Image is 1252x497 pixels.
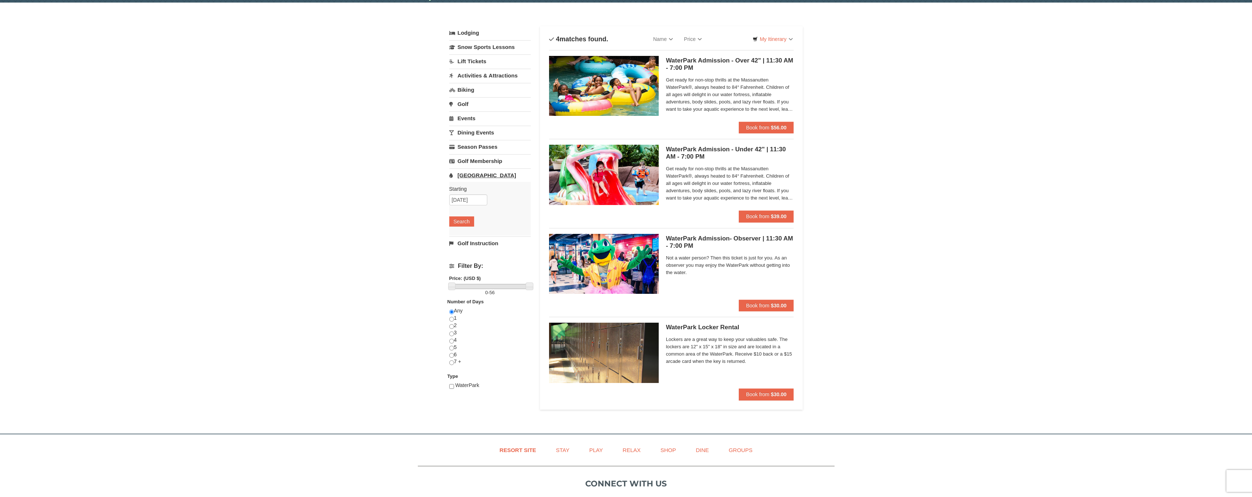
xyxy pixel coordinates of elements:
[666,324,794,331] h5: WaterPark Locker Rental
[549,145,659,205] img: 6619917-1570-0b90b492.jpg
[449,111,531,125] a: Events
[449,83,531,96] a: Biking
[449,263,531,269] h4: Filter By:
[746,213,769,219] span: Book from
[746,125,769,130] span: Book from
[449,168,531,182] a: [GEOGRAPHIC_DATA]
[449,307,531,373] div: Any 1 2 3 4 5 6 7 +
[485,290,488,295] span: 0
[739,122,794,133] button: Book from $56.00
[449,97,531,111] a: Golf
[666,146,794,160] h5: WaterPark Admission - Under 42" | 11:30 AM - 7:00 PM
[547,442,579,458] a: Stay
[739,388,794,400] button: Book from $30.00
[449,69,531,82] a: Activities & Attractions
[449,54,531,68] a: Lift Tickets
[771,303,787,308] strong: $30.00
[666,336,794,365] span: Lockers are a great way to keep your valuables safe. The lockers are 12" x 15" x 18" in size and ...
[648,32,678,46] a: Name
[447,373,458,379] strong: Type
[771,125,787,130] strong: $56.00
[549,56,659,116] img: 6619917-1560-394ba125.jpg
[549,323,659,383] img: 6619917-1005-d92ad057.png
[449,126,531,139] a: Dining Events
[678,32,707,46] a: Price
[449,154,531,168] a: Golf Membership
[746,303,769,308] span: Book from
[449,236,531,250] a: Golf Instruction
[666,165,794,202] span: Get ready for non-stop thrills at the Massanutten WaterPark®, always heated to 84° Fahrenheit. Ch...
[666,254,794,276] span: Not a water person? Then this ticket is just for you. As an observer you may enjoy the WaterPark ...
[489,290,495,295] span: 56
[455,382,479,388] span: WaterPark
[449,40,531,54] a: Snow Sports Lessons
[739,300,794,311] button: Book from $30.00
[771,213,787,219] strong: $39.00
[686,442,718,458] a: Dine
[746,391,769,397] span: Book from
[651,442,685,458] a: Shop
[449,276,481,281] strong: Price: (USD $)
[449,26,531,39] a: Lodging
[449,140,531,153] a: Season Passes
[549,35,608,43] h4: matches found.
[449,185,525,193] label: Starting
[666,235,794,250] h5: WaterPark Admission- Observer | 11:30 AM - 7:00 PM
[580,442,612,458] a: Play
[549,234,659,294] img: 6619917-1587-675fdf84.jpg
[447,299,484,304] strong: Number of Days
[556,35,560,43] span: 4
[666,76,794,113] span: Get ready for non-stop thrills at the Massanutten WaterPark®, always heated to 84° Fahrenheit. Ch...
[739,210,794,222] button: Book from $39.00
[613,442,650,458] a: Relax
[666,57,794,72] h5: WaterPark Admission - Over 42" | 11:30 AM - 7:00 PM
[719,442,761,458] a: Groups
[449,289,531,296] label: -
[771,391,787,397] strong: $30.00
[491,442,545,458] a: Resort Site
[748,34,797,45] a: My Itinerary
[449,216,474,227] button: Search
[418,478,835,490] p: Connect with us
